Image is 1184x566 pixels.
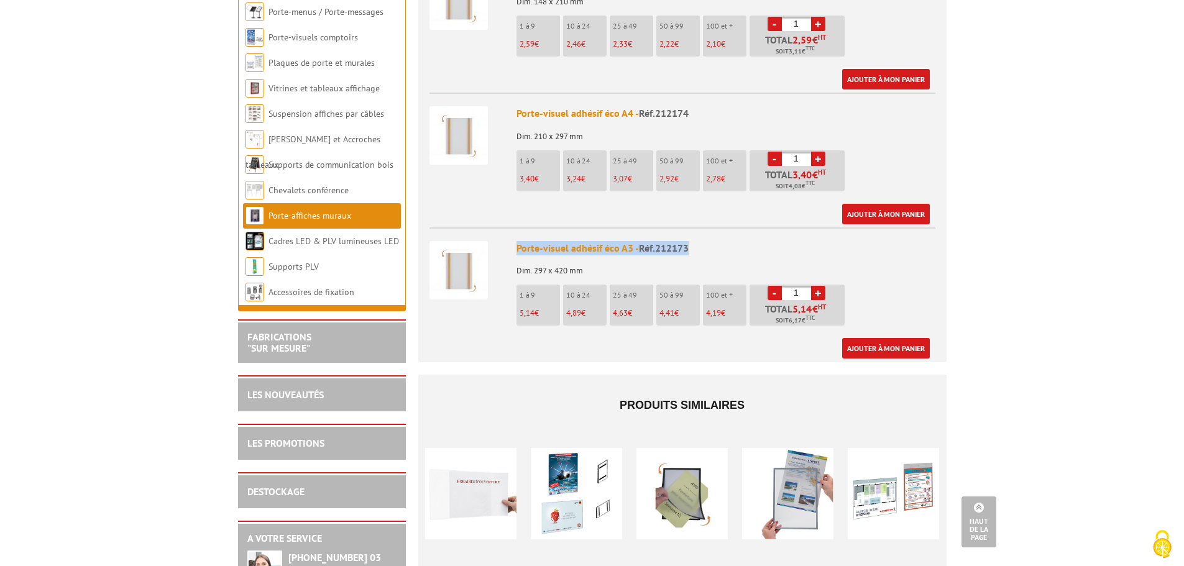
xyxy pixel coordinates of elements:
a: LES NOUVEAUTÉS [247,388,324,401]
a: Porte-menus / Porte-messages [268,6,383,17]
a: FABRICATIONS"Sur Mesure" [247,331,311,354]
a: Cadres LED & PLV lumineuses LED [268,235,399,247]
span: 4,08 [789,181,802,191]
img: Porte-menus / Porte-messages [246,2,264,21]
span: 3,11 [789,47,802,57]
span: Soit € [776,316,815,326]
p: 10 à 24 [566,22,607,30]
sup: HT [818,168,826,176]
p: Total [753,170,845,191]
span: 5,14 [520,308,535,318]
span: 5,14 [792,304,812,314]
p: € [706,40,746,48]
p: 50 à 99 [659,22,700,30]
a: Porte-affiches muraux [268,210,351,221]
strong: [PHONE_NUMBER] 03 [288,551,381,564]
a: Ajouter à mon panier [842,69,930,89]
a: Porte-visuels comptoirs [268,32,358,43]
p: € [706,309,746,317]
a: Suspension affiches par câbles [268,108,384,119]
span: 4,19 [706,308,721,318]
span: 4,41 [659,308,674,318]
a: LES PROMOTIONS [247,437,324,449]
img: Cadres LED & PLV lumineuses LED [246,232,264,250]
div: Porte-visuel adhésif éco A4 - [516,106,935,121]
span: 4,89 [566,308,581,318]
a: - [768,286,782,300]
h2: A votre service [247,533,397,544]
img: Suspension affiches par câbles [246,104,264,123]
img: Porte-affiches muraux [246,206,264,225]
sup: HT [818,33,826,42]
p: € [566,40,607,48]
img: Vitrines et tableaux affichage [246,79,264,98]
p: Total [753,304,845,326]
span: 3,07 [613,173,628,184]
p: € [659,175,700,183]
a: - [768,17,782,31]
p: € [613,40,653,48]
a: - [768,152,782,166]
p: 100 et + [706,22,746,30]
span: 2,33 [613,39,628,49]
span: 3,40 [520,173,535,184]
a: Plaques de porte et murales [268,57,375,68]
a: [PERSON_NAME] et Accroches tableaux [246,134,380,170]
span: 3,24 [566,173,581,184]
img: Cimaises et Accroches tableaux [246,130,264,148]
p: € [613,175,653,183]
p: 25 à 49 [613,22,653,30]
p: € [520,175,560,183]
img: Porte-visuels comptoirs [246,28,264,47]
span: Produits similaires [620,399,745,411]
a: + [811,17,825,31]
p: € [659,40,700,48]
sup: TTC [805,45,815,52]
a: + [811,286,825,300]
p: € [613,309,653,317]
p: 25 à 49 [613,157,653,165]
a: Supports de communication bois [268,159,393,170]
p: Dim. 297 x 420 mm [516,258,935,275]
p: € [659,309,700,317]
a: Ajouter à mon panier [842,204,930,224]
p: Total [753,35,845,57]
p: 100 et + [706,291,746,299]
span: 2,92 [659,173,674,184]
a: Accessoires de fixation [268,286,354,298]
p: € [566,309,607,317]
a: Vitrines et tableaux affichage [268,83,380,94]
span: 4,63 [613,308,628,318]
button: Cookies (fenêtre modale) [1140,524,1184,566]
p: 25 à 49 [613,291,653,299]
a: DESTOCKAGE [247,485,305,498]
img: Supports PLV [246,257,264,276]
a: Chevalets conférence [268,185,349,196]
span: 3,40 [792,170,812,180]
p: € [706,175,746,183]
span: € [812,35,818,45]
span: 2,59 [792,35,812,45]
img: Chevalets conférence [246,181,264,199]
p: 50 à 99 [659,157,700,165]
sup: HT [818,303,826,311]
span: Soit € [776,47,815,57]
a: Supports PLV [268,261,319,272]
span: 2,22 [659,39,674,49]
p: 1 à 9 [520,22,560,30]
span: 2,46 [566,39,581,49]
sup: TTC [805,180,815,186]
span: 2,78 [706,173,721,184]
span: 2,59 [520,39,535,49]
span: Réf.212174 [639,107,689,119]
img: Accessoires de fixation [246,283,264,301]
sup: TTC [805,314,815,321]
a: Ajouter à mon panier [842,338,930,358]
p: € [520,40,560,48]
img: Cookies (fenêtre modale) [1147,529,1178,560]
p: 1 à 9 [520,157,560,165]
p: € [520,309,560,317]
span: € [812,304,818,314]
p: 1 à 9 [520,291,560,299]
p: 10 à 24 [566,157,607,165]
